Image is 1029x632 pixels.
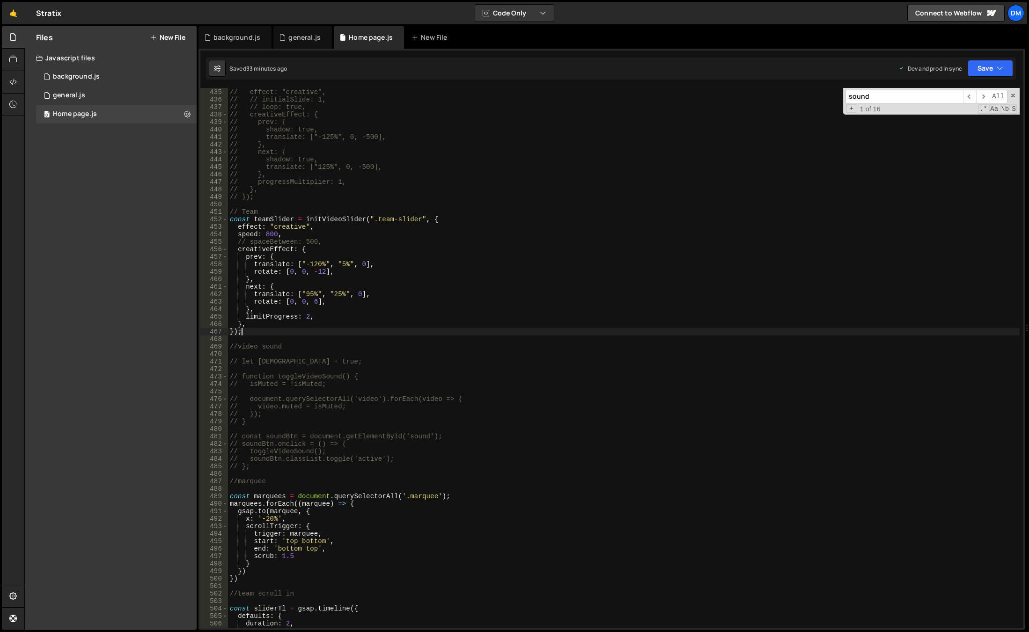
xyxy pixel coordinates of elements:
div: Saved [229,65,287,73]
span: ​ [976,90,989,103]
div: 482 [200,440,228,448]
div: 440 [200,126,228,133]
div: 499 [200,567,228,575]
span: Toggle Replace mode [846,104,856,113]
div: 435 [200,88,228,96]
div: Javascript files [25,49,197,67]
div: 497 [200,552,228,560]
div: 487 [200,478,228,485]
div: 481 [200,433,228,440]
div: 486 [200,470,228,478]
div: 471 [200,358,228,365]
div: 449 [200,193,228,201]
div: 444 [200,156,228,163]
div: Home page.js [349,33,393,42]
div: 451 [200,208,228,216]
div: 463 [200,298,228,305]
span: 1 of 16 [856,105,884,113]
div: 475 [200,388,228,395]
div: 33 minutes ago [246,65,287,73]
button: Code Only [475,5,554,22]
div: 442 [200,141,228,148]
div: 443 [200,148,228,156]
div: 470 [200,350,228,358]
div: 476 [200,395,228,403]
div: 448 [200,186,228,193]
div: 490 [200,500,228,508]
div: 506 [200,620,228,627]
button: Save [968,60,1013,77]
div: 473 [200,373,228,380]
div: 472 [200,365,228,373]
div: 500 [200,575,228,582]
span: 0 [44,111,50,119]
div: 496 [200,545,228,552]
div: 16575/45802.js [36,86,197,105]
div: general.js [288,33,321,42]
button: New File [150,34,185,41]
div: 489 [200,493,228,500]
div: 466 [200,320,228,328]
div: New File [412,33,451,42]
div: 16575/45066.js [36,67,197,86]
span: ​ [963,90,976,103]
div: 441 [200,133,228,141]
div: 456 [200,246,228,253]
div: 445 [200,163,228,171]
div: 467 [200,328,228,335]
div: 438 [200,111,228,118]
div: 446 [200,171,228,178]
div: 460 [200,276,228,283]
div: 495 [200,538,228,545]
div: 483 [200,448,228,455]
div: background.js [213,33,260,42]
div: 439 [200,118,228,126]
span: Alt-Enter [989,90,1007,103]
div: 458 [200,261,228,268]
div: 494 [200,530,228,538]
div: general.js [53,91,85,100]
span: CaseSensitive Search [989,104,999,114]
div: 450 [200,201,228,208]
div: 469 [200,343,228,350]
div: 477 [200,403,228,410]
div: 491 [200,508,228,515]
h2: Files [36,32,53,43]
div: 455 [200,238,228,246]
div: 479 [200,418,228,425]
a: Connect to Webflow [907,5,1005,22]
div: Home page.js [53,110,97,118]
span: Whole Word Search [1000,104,1010,114]
div: 468 [200,335,228,343]
span: Search In Selection [1011,104,1017,114]
div: 493 [200,523,228,530]
div: 484 [200,455,228,463]
div: 503 [200,597,228,605]
div: 480 [200,425,228,433]
div: 436 [200,96,228,103]
div: 437 [200,103,228,111]
div: 453 [200,223,228,231]
a: Dm [1007,5,1024,22]
div: 454 [200,231,228,238]
span: RegExp Search [978,104,988,114]
div: 478 [200,410,228,418]
a: 🤙 [2,2,25,24]
div: 462 [200,291,228,298]
div: 459 [200,268,228,276]
div: Dev and prod in sync [898,65,962,73]
div: 485 [200,463,228,470]
div: 447 [200,178,228,186]
div: Stratix [36,7,61,19]
div: 452 [200,216,228,223]
div: background.js [53,73,100,81]
div: 465 [200,313,228,320]
div: 461 [200,283,228,291]
div: 488 [200,485,228,493]
div: 457 [200,253,228,261]
div: 474 [200,380,228,388]
input: Search for [845,90,963,103]
div: 502 [200,590,228,597]
div: 504 [200,605,228,612]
